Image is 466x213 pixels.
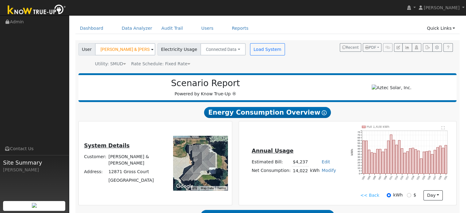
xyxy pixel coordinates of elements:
[379,149,381,174] rect: onclick=""
[322,159,330,164] a: Edit
[390,135,392,173] rect: onclick=""
[292,166,309,175] td: 14,022
[108,167,165,176] td: 12871 Gross Court
[424,5,460,10] span: [PERSON_NAME]
[422,175,426,181] text: 7/23
[175,182,195,190] a: Open this area in Google Maps (opens a new window)
[402,43,412,52] button: Multi-Series Graph
[443,175,448,181] text: 7/31
[423,43,432,52] button: Export Interval Data
[360,192,379,199] a: << Back
[204,107,331,118] span: Energy Consumption Overview
[85,78,326,89] h2: Scenario Report
[416,175,420,181] text: 7/21
[81,78,330,97] div: Powered by Know True-Up ®
[117,23,157,34] a: Data Analyzer
[157,23,188,34] a: Audit Trail
[367,175,371,181] text: 7/03
[358,145,360,147] text: 50
[358,139,360,142] text: 60
[383,175,388,181] text: 7/09
[378,175,382,181] text: 7/07
[358,158,360,161] text: 25
[157,43,201,55] span: Electricity Usage
[358,150,360,153] text: 40
[367,125,389,128] text: Pull 1,438 kWh
[250,43,285,55] button: Load System
[309,166,320,175] td: kWh
[393,192,403,198] label: kWh
[409,148,411,173] rect: onclick=""
[434,150,436,174] rect: onclick=""
[366,141,368,173] rect: onclick=""
[427,175,431,181] text: 7/25
[433,175,437,181] text: 7/27
[423,190,442,201] button: day
[95,43,155,55] input: Select a User
[394,175,399,181] text: 7/13
[389,175,393,181] text: 7/11
[373,153,376,174] rect: onclick=""
[365,45,376,50] span: PDF
[358,153,360,156] text: 35
[363,141,365,174] rect: onclick=""
[432,43,442,52] button: Settings
[396,145,398,174] rect: onclick=""
[78,43,95,55] span: User
[83,152,108,167] td: Customer:
[412,148,414,174] rect: onclick=""
[426,151,428,174] rect: onclick=""
[372,85,411,91] img: Aztec Solar, Inc.
[200,43,246,55] button: Connected Data
[251,166,292,175] td: Net Consumption:
[351,149,354,156] text: kWh
[413,192,416,198] label: $
[227,23,253,34] a: Reports
[359,169,360,172] text: 5
[368,150,370,174] rect: onclick=""
[404,153,406,174] rect: onclick=""
[3,158,66,167] span: Site Summary
[417,151,419,174] rect: onclick=""
[3,167,66,173] div: [PERSON_NAME]
[83,167,108,176] td: Address:
[358,142,360,145] text: 55
[5,3,69,17] img: Know True-Up
[322,110,327,115] i: Show Help
[411,175,415,181] text: 7/19
[443,43,453,52] a: Help Link
[252,148,293,154] u: Annual Usage
[363,43,381,52] button: PDF
[197,23,218,34] a: Users
[358,136,360,139] text: 65
[359,172,360,175] text: 0
[358,156,360,158] text: 30
[445,145,447,174] rect: onclick=""
[420,159,422,174] rect: onclick=""
[340,43,361,52] button: Recent
[175,182,195,190] img: Google
[431,154,433,173] rect: onclick=""
[385,149,387,173] rect: onclick=""
[438,175,442,181] text: 7/29
[393,140,395,174] rect: onclick=""
[292,158,309,166] td: $4,237
[251,158,292,166] td: Estimated Bill:
[398,140,400,174] rect: onclick=""
[358,131,360,134] text: 75
[358,147,360,150] text: 45
[84,143,130,149] u: System Details
[32,203,37,208] img: retrieve
[358,164,360,167] text: 15
[358,134,360,136] text: 70
[322,168,336,173] a: Modify
[108,152,165,167] td: [PERSON_NAME] & [PERSON_NAME]
[372,175,377,181] text: 7/05
[407,151,409,173] rect: onclick=""
[437,147,439,174] rect: onclick=""
[217,186,226,190] a: Terms (opens in new tab)
[441,126,445,130] text: 
[376,149,378,174] rect: onclick=""
[108,176,165,184] td: [GEOGRAPHIC_DATA]
[131,61,190,66] span: Alias: None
